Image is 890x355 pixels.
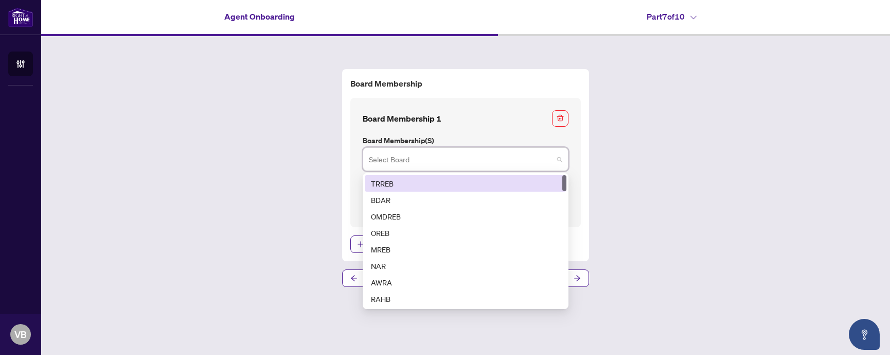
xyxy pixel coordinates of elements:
[365,241,566,258] div: MREB
[365,258,566,274] div: NAR
[371,244,560,255] div: MREB
[647,10,697,23] h4: Part 7 of 10
[371,277,560,288] div: AWRA
[849,319,880,350] button: Open asap
[8,8,33,27] img: logo
[371,178,560,189] div: TRREB
[14,327,27,342] span: VB
[365,192,566,208] div: BDAR
[365,175,566,192] div: TRREB
[371,293,560,305] div: RAHB
[363,135,568,146] label: Board Membership(s)
[363,112,441,125] h4: Board Membership 1
[365,208,566,225] div: OMDREB
[350,235,452,253] button: Add Board Membership
[365,291,566,307] div: RAHB
[371,194,560,206] div: BDAR
[224,10,295,23] h4: Agent Onboarding
[342,269,461,287] button: Previous
[350,275,358,282] span: arrow-left
[371,211,560,222] div: OMDREB
[371,260,560,272] div: NAR
[357,241,364,248] span: plus
[574,275,581,282] span: arrow-right
[365,225,566,241] div: OREB
[371,227,560,239] div: OREB
[350,77,581,90] h4: Board Membership
[365,274,566,291] div: AWRA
